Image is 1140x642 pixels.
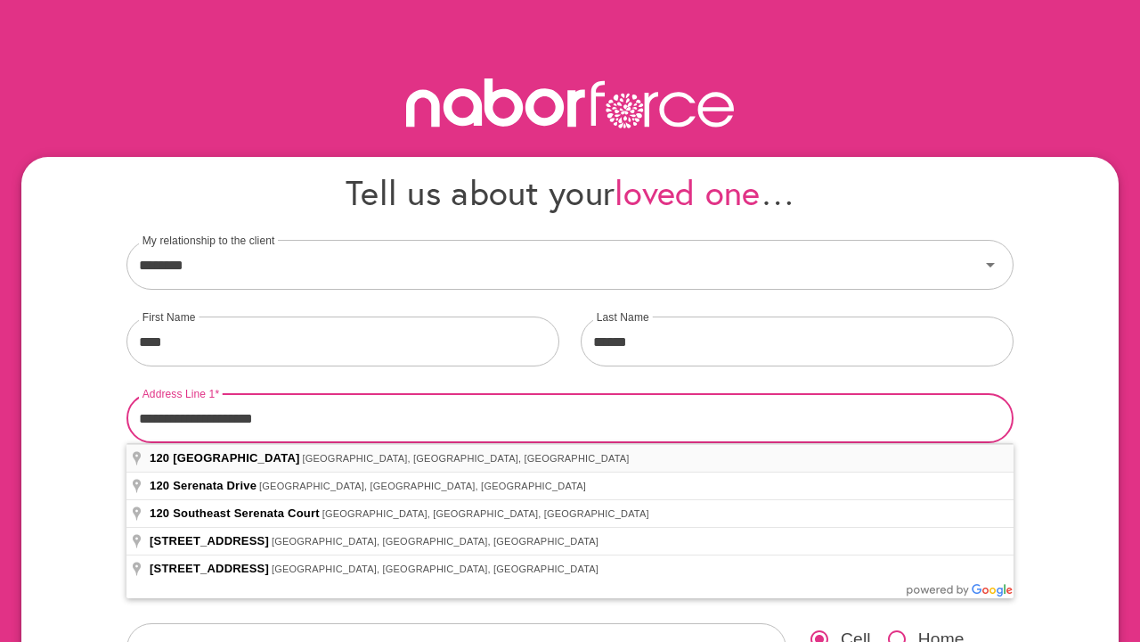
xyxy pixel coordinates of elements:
[303,453,630,464] span: [GEOGRAPHIC_DATA], [GEOGRAPHIC_DATA], [GEOGRAPHIC_DATA]
[259,481,586,491] span: [GEOGRAPHIC_DATA], [GEOGRAPHIC_DATA], [GEOGRAPHIC_DATA]
[150,506,169,520] span: 120
[150,562,269,575] span: [STREET_ADDRESS]
[272,564,598,574] span: [GEOGRAPHIC_DATA], [GEOGRAPHIC_DATA], [GEOGRAPHIC_DATA]
[173,506,320,520] span: Southeast Serenata Court
[150,534,269,547] span: [STREET_ADDRESS]
[126,171,1014,213] h4: Tell us about your …
[980,254,1001,276] svg: Icon
[150,451,169,465] span: 120
[322,508,649,519] span: [GEOGRAPHIC_DATA], [GEOGRAPHIC_DATA], [GEOGRAPHIC_DATA]
[173,479,256,492] span: Serenata Drive
[173,451,299,465] span: [GEOGRAPHIC_DATA]
[272,536,598,547] span: [GEOGRAPHIC_DATA], [GEOGRAPHIC_DATA], [GEOGRAPHIC_DATA]
[150,479,169,492] span: 120
[615,169,761,215] span: loved one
